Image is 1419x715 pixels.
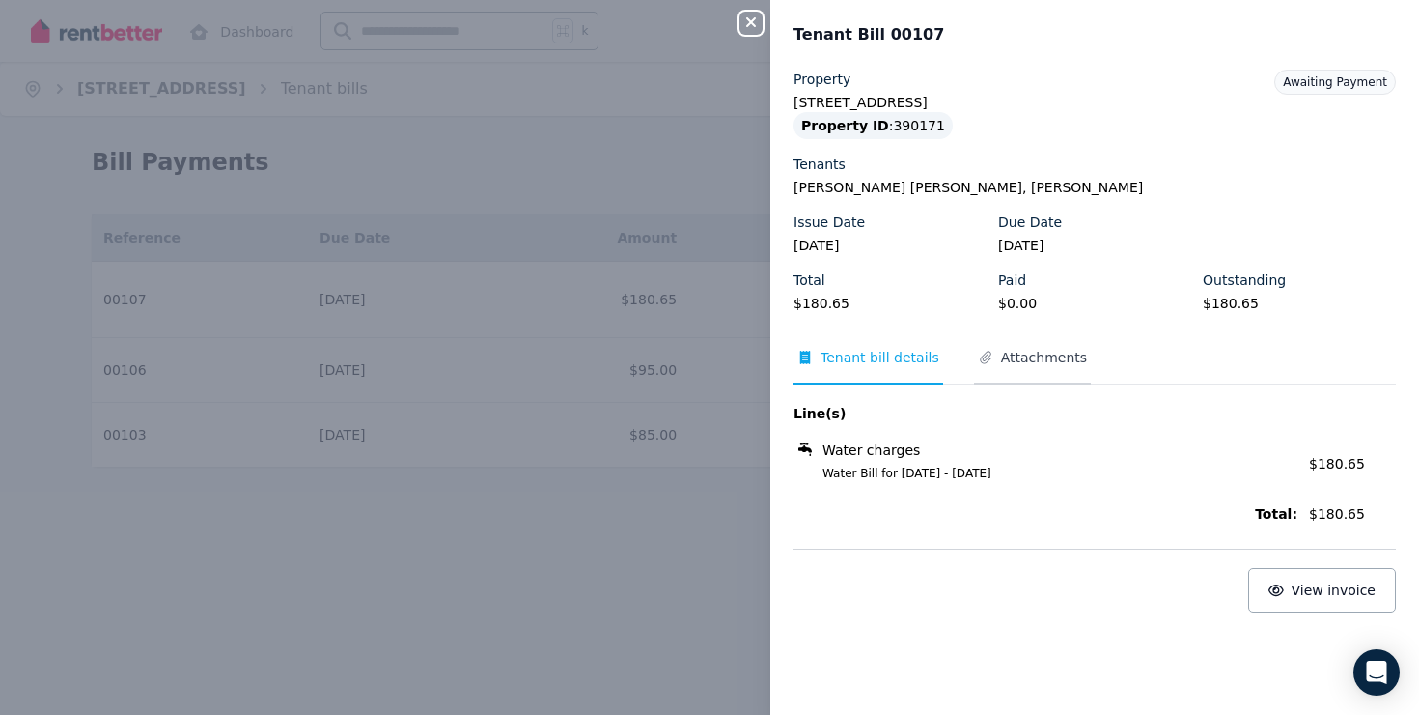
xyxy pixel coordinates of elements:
[822,441,920,460] span: Water charges
[1203,271,1286,290] label: Outstanding
[793,70,850,89] label: Property
[1292,583,1377,598] span: View invoice
[821,348,939,367] span: Tenant bill details
[1309,456,1365,472] span: $180.65
[1203,294,1396,313] legend: $180.65
[793,23,944,46] span: Tenant Bill 00107
[793,404,1297,423] span: Line(s)
[998,271,1026,290] label: Paid
[998,236,1191,255] legend: [DATE]
[793,504,1297,524] span: Total:
[793,213,865,232] label: Issue Date
[1001,348,1087,367] span: Attachments
[793,178,1396,197] legend: [PERSON_NAME] [PERSON_NAME], [PERSON_NAME]
[793,236,987,255] legend: [DATE]
[793,294,987,313] legend: $180.65
[793,348,1396,385] nav: Tabs
[998,213,1062,232] label: Due Date
[793,112,953,139] div: : 390171
[998,294,1191,313] legend: $0.00
[1283,75,1387,89] span: Awaiting Payment
[801,116,889,135] span: Property ID
[793,155,846,174] label: Tenants
[799,466,1297,481] span: Water Bill for [DATE] - [DATE]
[1353,649,1400,696] div: Open Intercom Messenger
[1248,568,1396,613] button: View invoice
[793,93,1396,112] legend: [STREET_ADDRESS]
[793,271,825,290] label: Total
[1309,504,1396,524] span: $180.65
